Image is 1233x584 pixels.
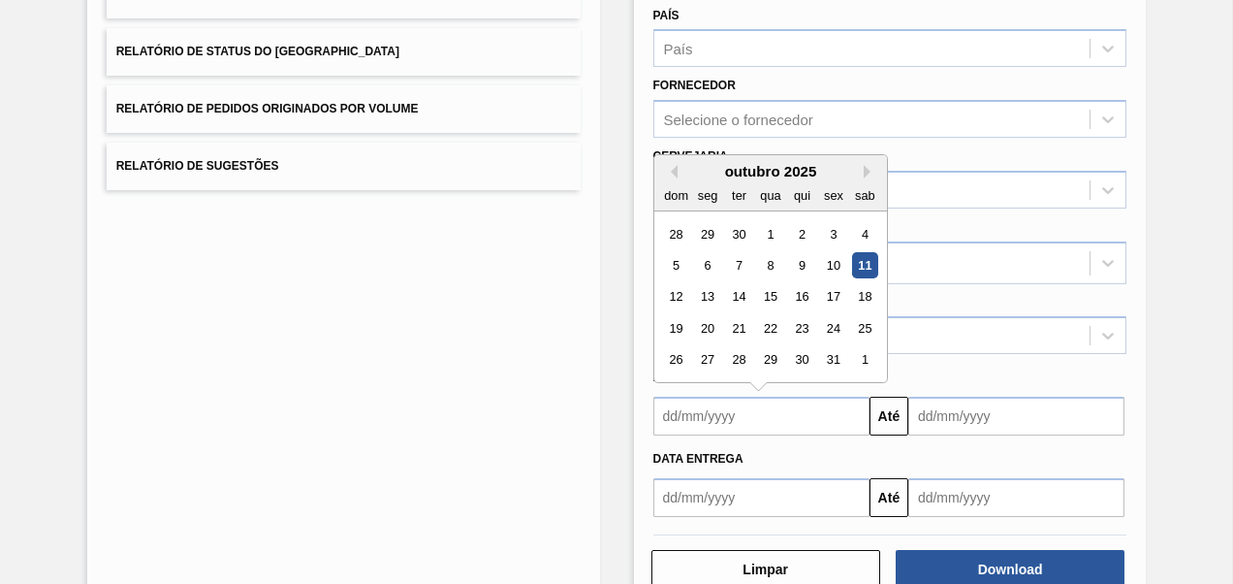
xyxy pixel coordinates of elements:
[820,284,846,310] div: Choose sexta-feira, 17 de outubro de 2025
[820,221,846,247] div: Choose sexta-feira, 3 de outubro de 2025
[788,284,814,310] div: Choose quinta-feira, 16 de outubro de 2025
[653,9,680,22] label: País
[694,182,720,209] div: seg
[694,284,720,310] div: Choose segunda-feira, 13 de outubro de 2025
[694,347,720,373] div: Choose segunda-feira, 27 de outubro de 2025
[116,45,399,58] span: Relatório de Status do [GEOGRAPHIC_DATA]
[788,221,814,247] div: Choose quinta-feira, 2 de outubro de 2025
[663,315,689,341] div: Choose domingo, 19 de outubro de 2025
[757,252,783,278] div: Choose quarta-feira, 8 de outubro de 2025
[725,284,751,310] div: Choose terça-feira, 14 de outubro de 2025
[788,182,814,209] div: qui
[851,284,877,310] div: Choose sábado, 18 de outubro de 2025
[663,347,689,373] div: Choose domingo, 26 de outubro de 2025
[653,397,869,436] input: dd/mm/yyyy
[653,149,728,163] label: Cervejaria
[725,221,751,247] div: Choose terça-feira, 30 de setembro de 2025
[725,252,751,278] div: Choose terça-feira, 7 de outubro de 2025
[660,218,880,375] div: month 2025-10
[725,182,751,209] div: ter
[757,221,783,247] div: Choose quarta-feira, 1 de outubro de 2025
[908,478,1124,517] input: dd/mm/yyyy
[107,85,581,133] button: Relatório de Pedidos Originados por Volume
[725,315,751,341] div: Choose terça-feira, 21 de outubro de 2025
[664,41,693,57] div: País
[653,79,736,92] label: Fornecedor
[694,252,720,278] div: Choose segunda-feira, 6 de outubro de 2025
[663,284,689,310] div: Choose domingo, 12 de outubro de 2025
[664,165,678,178] button: Previous Month
[820,252,846,278] div: Choose sexta-feira, 10 de outubro de 2025
[664,112,813,128] div: Selecione o fornecedor
[869,478,908,517] button: Até
[757,347,783,373] div: Choose quarta-feira, 29 de outubro de 2025
[820,315,846,341] div: Choose sexta-feira, 24 de outubro de 2025
[694,315,720,341] div: Choose segunda-feira, 20 de outubro de 2025
[653,452,743,466] span: Data Entrega
[788,252,814,278] div: Choose quinta-feira, 9 de outubro de 2025
[869,397,908,436] button: Até
[653,478,869,517] input: dd/mm/yyyy
[116,159,279,173] span: Relatório de Sugestões
[663,252,689,278] div: Choose domingo, 5 de outubro de 2025
[820,182,846,209] div: sex
[788,347,814,373] div: Choose quinta-feira, 30 de outubro de 2025
[725,347,751,373] div: Choose terça-feira, 28 de outubro de 2025
[663,221,689,247] div: Choose domingo, 28 de setembro de 2025
[851,182,877,209] div: sab
[864,165,877,178] button: Next Month
[757,182,783,209] div: qua
[851,252,877,278] div: Choose sábado, 11 de outubro de 2025
[694,221,720,247] div: Choose segunda-feira, 29 de setembro de 2025
[851,221,877,247] div: Choose sábado, 4 de outubro de 2025
[654,163,887,179] div: outubro 2025
[757,284,783,310] div: Choose quarta-feira, 15 de outubro de 2025
[908,397,1124,436] input: dd/mm/yyyy
[851,347,877,373] div: Choose sábado, 1 de novembro de 2025
[820,347,846,373] div: Choose sexta-feira, 31 de outubro de 2025
[116,102,419,115] span: Relatório de Pedidos Originados por Volume
[107,28,581,76] button: Relatório de Status do [GEOGRAPHIC_DATA]
[851,315,877,341] div: Choose sábado, 25 de outubro de 2025
[757,315,783,341] div: Choose quarta-feira, 22 de outubro de 2025
[107,143,581,190] button: Relatório de Sugestões
[788,315,814,341] div: Choose quinta-feira, 23 de outubro de 2025
[663,182,689,209] div: dom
